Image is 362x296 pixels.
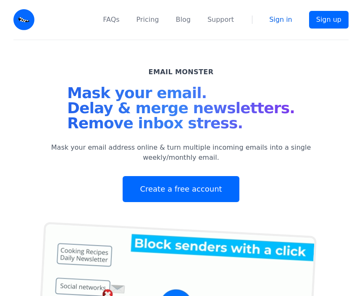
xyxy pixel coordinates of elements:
a: Create a free account [123,176,239,202]
p: Mask your email address online & turn multiple incoming emails into a single weekly/monthly email. [40,143,322,163]
a: Pricing [136,15,159,25]
a: FAQs [103,15,119,25]
a: Blog [176,15,191,25]
img: Email Monster [13,9,34,30]
h1: Mask your email. Delay & merge newsletters. Remove inbox stress. [67,86,295,134]
a: Support [207,15,234,25]
a: Sign in [269,15,292,25]
h2: Email Monster [149,67,214,77]
a: Sign up [309,11,349,29]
